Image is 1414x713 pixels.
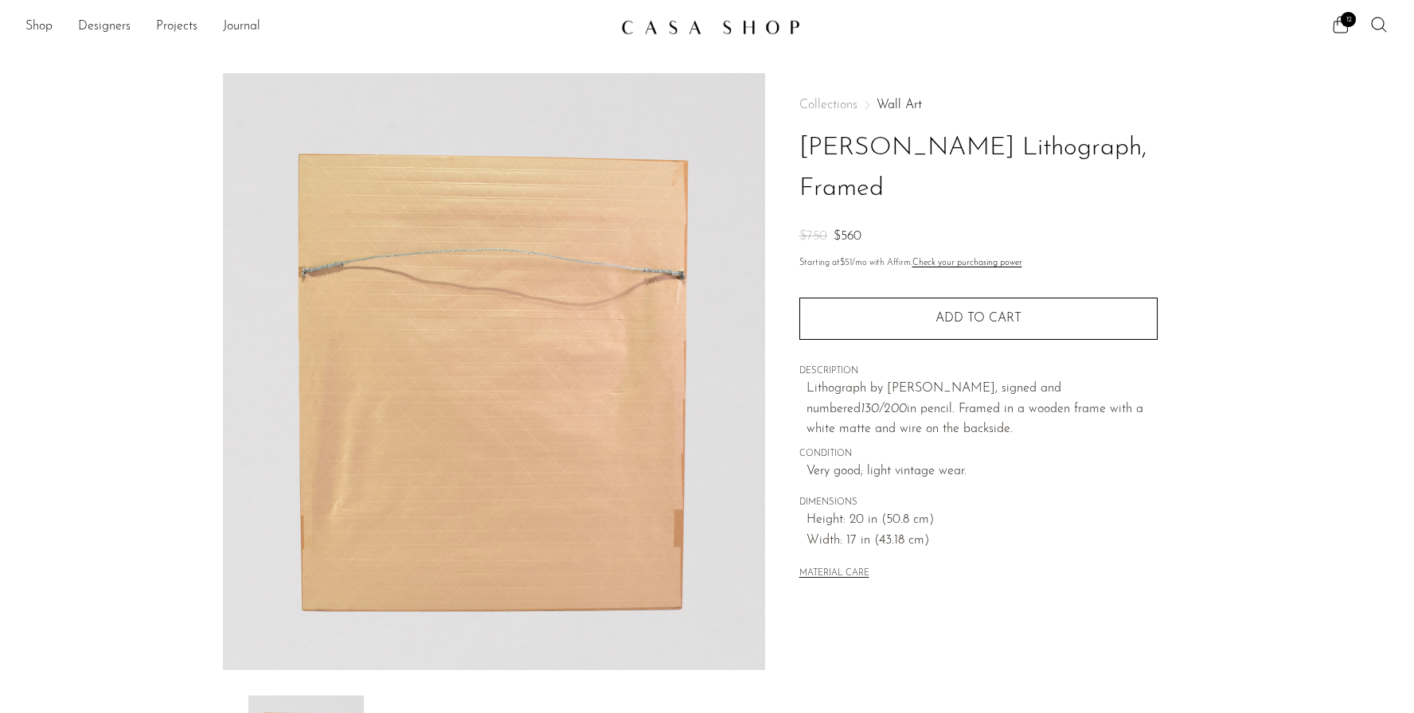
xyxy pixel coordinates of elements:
span: Height: 20 in (50.8 cm) [807,510,1158,531]
span: DIMENSIONS [799,496,1158,510]
span: 12 [1341,12,1356,27]
span: $51 [840,259,852,267]
span: $750 [799,230,827,243]
a: Shop [25,17,53,37]
span: CONDITION [799,447,1158,462]
ul: NEW HEADER MENU [25,14,608,41]
span: Width: 17 in (43.18 cm) [807,531,1158,551]
a: Designers [78,17,131,37]
nav: Breadcrumbs [799,99,1158,111]
a: Wall Art [877,99,922,111]
span: Collections [799,99,857,111]
img: Ben Shahn Lithograph, Framed [223,73,765,670]
h1: [PERSON_NAME] Lithograph, Framed [799,128,1158,209]
p: Lithograph by [PERSON_NAME], signed and numbered in pencil. Framed in a wooden frame with a white... [807,379,1158,440]
button: MATERIAL CARE [799,568,869,580]
a: Journal [223,17,260,37]
span: Very good; light vintage wear. [807,462,1158,482]
span: $560 [834,230,861,243]
span: DESCRIPTION [799,364,1158,379]
em: 130/200 [861,403,907,415]
button: Add to cart [799,298,1158,339]
nav: Desktop navigation [25,14,608,41]
p: Starting at /mo with Affirm. [799,256,1158,271]
a: Check your purchasing power - Learn more about Affirm Financing (opens in modal) [912,259,1022,267]
span: Add to cart [936,312,1021,325]
a: Projects [156,17,197,37]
